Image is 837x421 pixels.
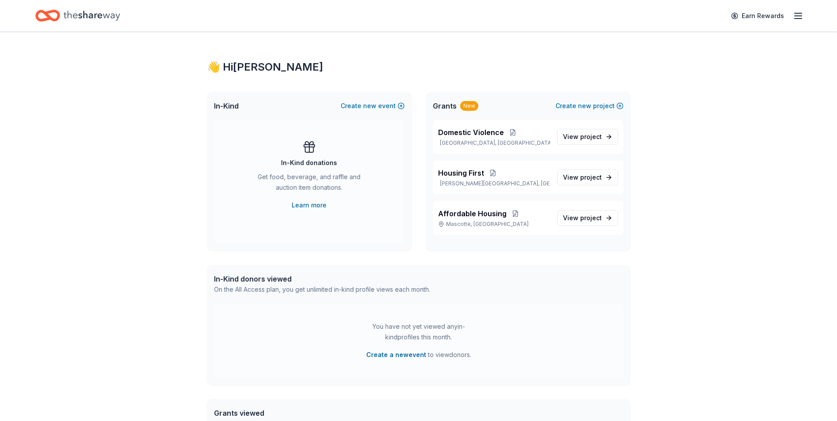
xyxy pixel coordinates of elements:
span: View [563,172,602,183]
span: project [580,173,602,181]
span: In-Kind [214,101,239,111]
div: New [460,101,478,111]
span: View [563,132,602,142]
button: Createnewevent [341,101,405,111]
p: Mascotte, [GEOGRAPHIC_DATA] [438,221,550,228]
div: In-Kind donations [281,158,337,168]
p: [PERSON_NAME][GEOGRAPHIC_DATA], [GEOGRAPHIC_DATA] [438,180,550,187]
div: You have not yet viewed any in-kind profiles this month. [364,321,474,342]
a: View project [557,169,618,185]
div: On the All Access plan, you get unlimited in-kind profile views each month. [214,284,430,295]
p: [GEOGRAPHIC_DATA], [GEOGRAPHIC_DATA] [438,139,550,147]
span: Grants [433,101,457,111]
div: Get food, beverage, and raffle and auction item donations. [249,172,369,196]
a: Learn more [292,200,327,210]
div: Grants viewed [214,408,425,418]
a: Home [35,5,120,26]
a: View project [557,210,618,226]
span: project [580,214,602,222]
span: new [578,101,591,111]
button: Createnewproject [555,101,623,111]
span: new [363,101,376,111]
div: In-Kind donors viewed [214,274,430,284]
a: View project [557,129,618,145]
span: Housing First [438,168,484,178]
span: View [563,213,602,223]
div: 👋 Hi [PERSON_NAME] [207,60,631,74]
a: Earn Rewards [726,8,789,24]
span: Affordable Housing [438,208,507,219]
button: Create a newevent [366,350,426,360]
span: Domestic Violence [438,127,504,138]
span: to view donors . [366,350,471,360]
span: project [580,133,602,140]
